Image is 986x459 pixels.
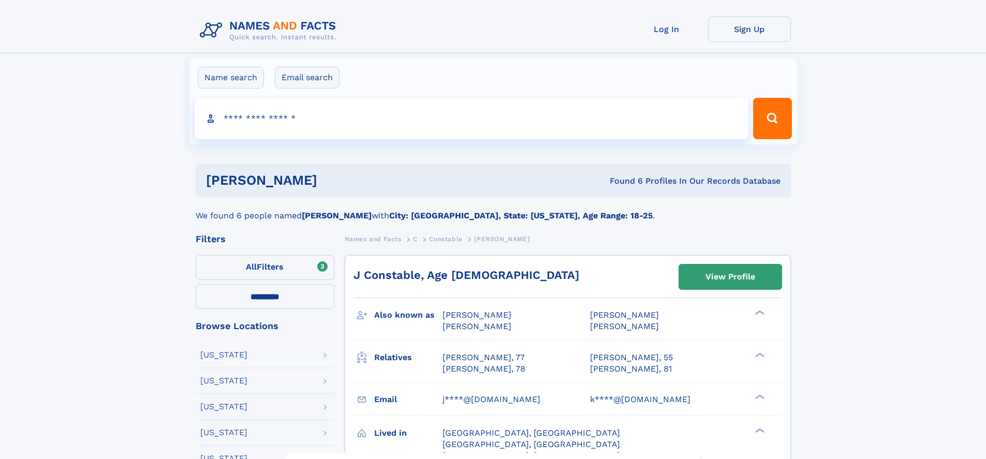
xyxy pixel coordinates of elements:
[705,265,755,289] div: View Profile
[625,17,708,42] a: Log In
[474,235,529,243] span: [PERSON_NAME]
[590,363,672,375] a: [PERSON_NAME], 81
[206,174,464,187] h1: [PERSON_NAME]
[413,232,418,245] a: C
[429,232,462,245] a: Constable
[196,234,334,244] div: Filters
[443,363,525,375] a: [PERSON_NAME], 78
[413,235,418,243] span: C
[753,393,765,400] div: ❯
[345,232,402,245] a: Names and Facts
[196,255,334,280] label: Filters
[374,306,443,324] h3: Also known as
[708,17,791,42] a: Sign Up
[443,310,511,320] span: [PERSON_NAME]
[200,377,247,385] div: [US_STATE]
[246,262,257,272] span: All
[374,349,443,366] h3: Relatives
[198,67,264,88] label: Name search
[590,310,659,320] span: [PERSON_NAME]
[443,439,620,449] span: [GEOGRAPHIC_DATA], [GEOGRAPHIC_DATA]
[374,424,443,442] h3: Lived in
[753,98,791,139] button: Search Button
[196,321,334,331] div: Browse Locations
[753,309,765,316] div: ❯
[196,17,345,45] img: Logo Names and Facts
[354,269,579,282] a: J Constable, Age [DEMOGRAPHIC_DATA]
[590,352,673,363] a: [PERSON_NAME], 55
[200,351,247,359] div: [US_STATE]
[443,428,620,438] span: [GEOGRAPHIC_DATA], [GEOGRAPHIC_DATA]
[443,321,511,331] span: [PERSON_NAME]
[200,428,247,437] div: [US_STATE]
[200,403,247,411] div: [US_STATE]
[302,211,372,220] b: [PERSON_NAME]
[753,427,765,434] div: ❯
[195,98,749,139] input: search input
[275,67,340,88] label: Email search
[590,321,659,331] span: [PERSON_NAME]
[389,211,653,220] b: City: [GEOGRAPHIC_DATA], State: [US_STATE], Age Range: 18-25
[429,235,462,243] span: Constable
[196,197,791,222] div: We found 6 people named with .
[679,264,782,289] a: View Profile
[463,175,781,187] div: Found 6 Profiles In Our Records Database
[443,352,525,363] a: [PERSON_NAME], 77
[753,351,765,358] div: ❯
[374,391,443,408] h3: Email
